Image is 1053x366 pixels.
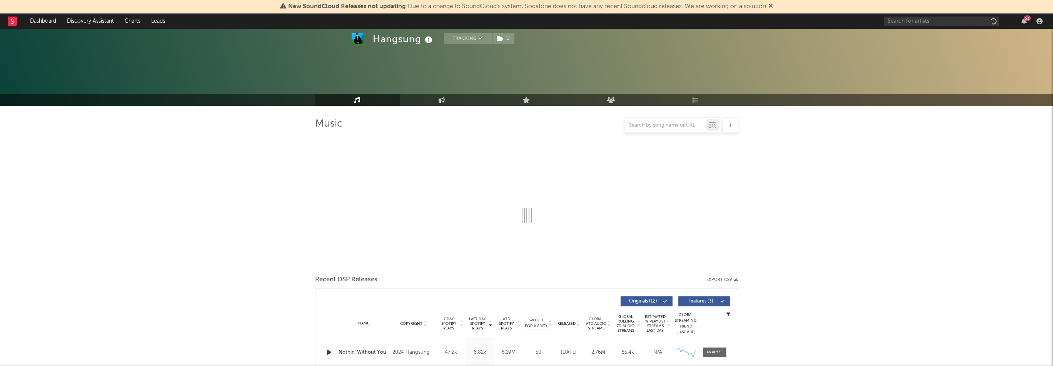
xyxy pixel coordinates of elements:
button: Tracking [444,33,492,44]
button: 53 [1021,18,1027,24]
span: Spotify Popularity [525,318,547,329]
span: Dismiss [768,3,773,10]
span: Global ATD Audio Streams [586,317,607,331]
span: Released [557,321,576,326]
span: New SoundCloud Releases not updating [288,3,406,10]
div: 2.76M [586,349,611,356]
span: Features ( 3 ) [683,299,719,304]
div: 55.4k [615,349,641,356]
a: Nothin' Without You [339,349,389,356]
div: N/A [645,349,671,356]
div: 50 [525,349,552,356]
button: Features(3) [678,296,730,306]
span: Last Day Spotify Plays [467,317,488,331]
span: Copyright [400,321,422,326]
a: Dashboard [25,13,62,29]
div: Global Streaming Trend (Last 60D) [674,312,698,335]
a: Leads [146,13,170,29]
span: 7 Day Spotify Plays [439,317,459,331]
div: 6.19M [496,349,521,356]
div: 2024 Hangsung [392,348,434,357]
button: (1) [492,33,514,44]
button: Export CSV [706,277,738,282]
div: [DATE] [556,349,582,356]
span: Global Rolling 7D Audio Streams [615,314,636,333]
span: ( 1 ) [492,33,515,44]
span: Originals ( 12 ) [626,299,661,304]
div: 6.82k [467,349,492,356]
span: Estimated % Playlist Streams Last Day [645,314,666,333]
span: ATD Spotify Plays [496,317,517,331]
button: Originals(12) [621,296,673,306]
input: Search for artists [884,17,999,26]
input: Search by song name or URL [625,122,706,129]
a: Charts [119,13,146,29]
div: Name [339,321,389,326]
span: : Due to a change to SoundCloud's system, Sodatone does not have any recent Soundcloud releases. ... [288,3,766,10]
div: 47.2k [439,349,464,356]
a: Discovery Assistant [62,13,119,29]
div: 53 [1024,15,1031,21]
div: Hangsung [373,33,434,45]
span: Recent DSP Releases [315,275,377,284]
